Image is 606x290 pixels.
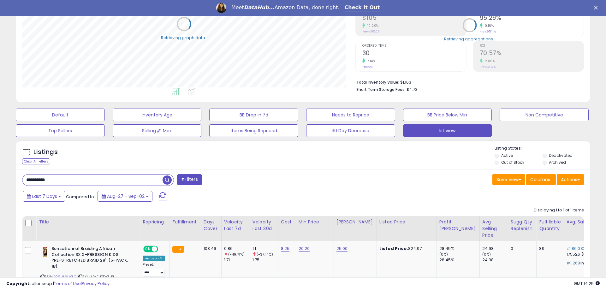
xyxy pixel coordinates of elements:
[54,281,81,287] a: Terms of Use
[161,35,207,40] div: Retrieving graph data..
[500,109,589,121] button: Non Competitive
[244,4,275,10] i: DataHub...
[439,252,448,257] small: (0%)
[252,219,276,232] div: Velocity Last 30d
[403,124,492,137] button: 1st view
[567,246,585,252] span: #186,032
[113,124,202,137] button: Selling @ Max
[231,4,340,11] div: Meet Amazon Data, done right.
[379,246,432,252] div: $24.97
[482,252,491,257] small: (0%)
[252,246,278,252] div: 1.1
[6,281,29,287] strong: Copyright
[281,219,293,225] div: Cost
[32,193,57,199] span: Last 7 Days
[224,246,250,252] div: 0.86
[567,260,580,266] span: #1,268
[172,219,198,225] div: Fulfillment
[40,246,50,258] img: 41W1ej3yHsL._SL40_.jpg
[584,260,606,266] span: 702380011
[511,246,532,252] div: 0
[209,109,298,121] button: BB Drop in 7d
[482,246,508,252] div: 24.98
[403,109,492,121] button: BB Price Below Min
[574,281,600,287] span: 2025-09-10 14:25 GMT
[379,246,408,252] b: Listed Price:
[508,216,537,241] th: Please note that this number is a calculation based on your required days of coverage and your ve...
[216,3,226,13] img: Profile image for Georgie
[439,257,479,263] div: 28.45%
[177,174,202,185] button: Filters
[299,219,331,225] div: Min Price
[107,193,145,199] span: Aug-27 - Sep-02
[6,281,110,287] div: seller snap | |
[501,160,524,165] label: Out of Stock
[209,124,298,137] button: Items Being Repriced
[482,257,508,263] div: 24.98
[539,219,561,232] div: Fulfillable Quantity
[204,246,217,252] div: 103.49
[482,219,505,239] div: Avg Selling Price
[257,252,273,257] small: (-37.14%)
[143,256,165,261] div: Amazon AI
[39,219,137,225] div: Title
[22,158,50,164] div: Clear All Filters
[336,246,348,252] a: 25.00
[299,246,310,252] a: 20.20
[444,36,495,42] div: Retrieving aggregations..
[98,191,152,202] button: Aug-27 - Sep-02
[23,191,65,202] button: Last 7 Days
[495,145,590,151] p: Listing States:
[511,219,534,232] div: Sugg Qty Replenish
[143,219,167,225] div: Repricing
[16,124,105,137] button: Top Sellers
[33,148,58,157] h5: Listings
[157,246,167,252] span: OFF
[539,246,559,252] div: 89
[172,246,184,253] small: FBA
[204,219,219,232] div: Days Cover
[16,109,105,121] button: Default
[252,257,278,263] div: 1.75
[53,274,76,280] a: B09HL6HYLQ
[228,252,245,257] small: (-49.71%)
[345,4,380,11] a: Check It Out
[594,6,600,9] div: Close
[113,109,202,121] button: Inventory Age
[224,219,247,232] div: Velocity Last 7d
[82,281,110,287] a: Privacy Policy
[501,153,513,158] label: Active
[526,174,556,185] button: Columns
[534,207,584,213] div: Displaying 1 to 1 of 1 items
[557,174,584,185] button: Actions
[144,246,152,252] span: ON
[143,263,165,277] div: Preset:
[379,219,434,225] div: Listed Price
[549,160,566,165] label: Archived
[492,174,525,185] button: Save View
[306,124,395,137] button: 30 Day Decrease
[549,153,573,158] label: Deactivated
[51,246,128,271] b: Sensationnel Braiding African Collection 3X X-PRESSION KIDS PRE-STRETCHED BRAID 28'' (5-PACK, 1B)
[66,194,95,200] span: Compared to:
[336,219,374,225] div: [PERSON_NAME]
[306,109,395,121] button: Needs to Reprice
[439,219,477,232] div: Profit [PERSON_NAME]
[281,246,290,252] a: 8.25
[224,257,250,263] div: 1.71
[77,274,115,279] span: | SKU: LE-FU7D-7LPL
[439,246,479,252] div: 28.45%
[530,176,550,183] span: Columns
